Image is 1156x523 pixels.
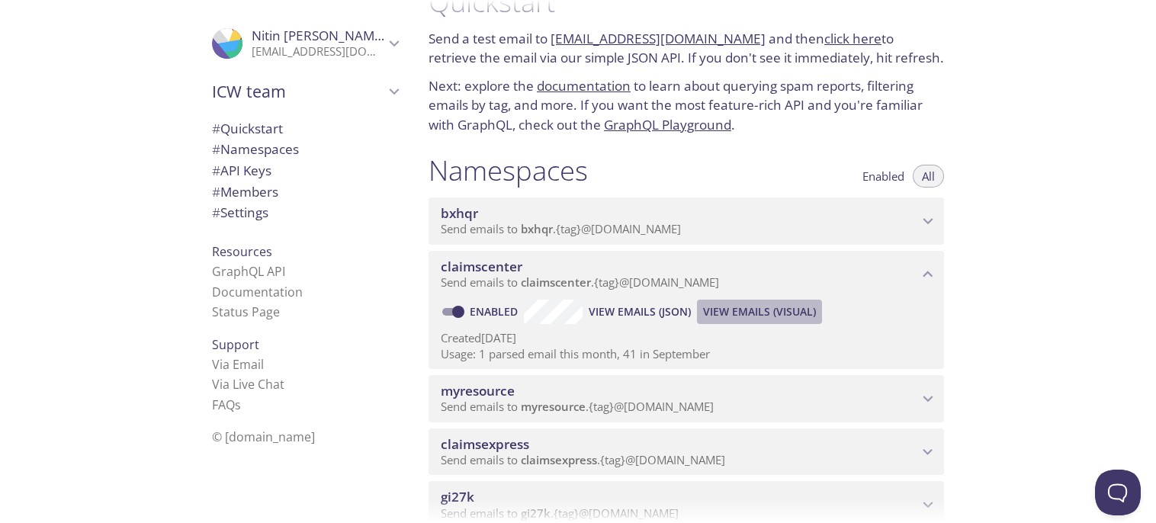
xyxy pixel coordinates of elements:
h1: Namespaces [429,153,588,188]
span: # [212,140,220,158]
div: ICW team [200,72,410,111]
span: Settings [212,204,268,221]
span: API Keys [212,162,271,179]
span: View Emails (JSON) [589,303,691,321]
div: claimsexpress namespace [429,428,944,476]
button: Enabled [853,165,914,188]
div: claimscenter namespace [429,251,944,298]
div: Nitin Jindal [200,18,410,69]
div: myresource namespace [429,375,944,422]
span: claimscenter [521,274,591,290]
span: claimsexpress [441,435,529,453]
span: © [DOMAIN_NAME] [212,428,315,445]
span: Resources [212,243,272,260]
button: View Emails (JSON) [583,300,697,324]
span: Support [212,336,259,353]
span: Send emails to . {tag} @[DOMAIN_NAME] [441,399,714,414]
a: Status Page [212,303,280,320]
span: Quickstart [212,120,283,137]
div: Quickstart [200,118,410,140]
p: Usage: 1 parsed email this month, 41 in September [441,346,932,362]
div: Members [200,181,410,203]
a: click here [824,30,881,47]
span: ICW team [212,81,384,102]
span: claimsexpress [521,452,597,467]
div: bxhqr namespace [429,197,944,245]
span: bxhqr [441,204,478,222]
span: gi27k [441,488,474,505]
p: [EMAIL_ADDRESS][DOMAIN_NAME] [252,44,384,59]
a: Via Email [212,356,264,373]
a: documentation [537,77,631,95]
div: Team Settings [200,202,410,223]
span: # [212,204,220,221]
a: Enabled [467,304,524,319]
span: myresource [521,399,586,414]
span: myresource [441,382,515,399]
a: GraphQL API [212,263,285,280]
span: claimscenter [441,258,522,275]
span: Send emails to . {tag} @[DOMAIN_NAME] [441,221,681,236]
a: Via Live Chat [212,376,284,393]
span: # [212,120,220,137]
p: Next: explore the to learn about querying spam reports, filtering emails by tag, and more. If you... [429,76,944,135]
span: View Emails (Visual) [703,303,816,321]
div: Namespaces [200,139,410,160]
span: Members [212,183,278,201]
div: API Keys [200,160,410,181]
p: Created [DATE] [441,330,932,346]
span: s [235,396,241,413]
span: Nitin [PERSON_NAME] [252,27,387,44]
span: Send emails to . {tag} @[DOMAIN_NAME] [441,452,725,467]
button: View Emails (Visual) [697,300,822,324]
button: All [913,165,944,188]
span: bxhqr [521,221,553,236]
span: Namespaces [212,140,299,158]
span: # [212,162,220,179]
span: Send emails to . {tag} @[DOMAIN_NAME] [441,274,719,290]
a: FAQ [212,396,241,413]
a: [EMAIL_ADDRESS][DOMAIN_NAME] [551,30,766,47]
a: Documentation [212,284,303,300]
iframe: Help Scout Beacon - Open [1095,470,1141,515]
a: GraphQL Playground [604,116,731,133]
p: Send a test email to and then to retrieve the email via our simple JSON API. If you don't see it ... [429,29,944,68]
span: # [212,183,220,201]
